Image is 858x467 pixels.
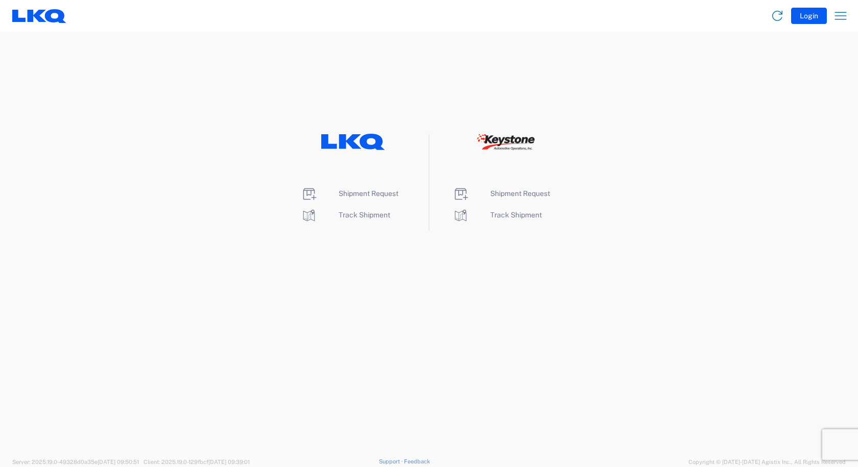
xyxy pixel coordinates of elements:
a: Track Shipment [301,211,390,219]
a: Track Shipment [452,211,542,219]
span: Client: 2025.19.0-129fbcf [144,459,250,465]
span: Shipment Request [490,189,550,198]
button: Login [791,8,827,24]
a: Shipment Request [452,189,550,198]
span: [DATE] 09:50:51 [98,459,139,465]
span: Track Shipment [490,211,542,219]
span: Copyright © [DATE]-[DATE] Agistix Inc., All Rights Reserved [688,457,846,466]
span: Shipment Request [339,189,398,198]
a: Support [379,458,404,464]
a: Feedback [404,458,430,464]
span: Server: 2025.19.0-49328d0a35e [12,459,139,465]
span: [DATE] 09:39:01 [208,459,250,465]
span: Track Shipment [339,211,390,219]
a: Shipment Request [301,189,398,198]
